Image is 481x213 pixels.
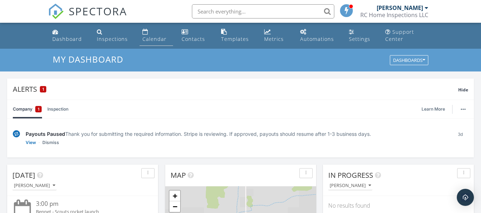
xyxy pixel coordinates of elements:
[457,189,474,206] div: Open Intercom Messenger
[13,84,458,94] div: Alerts
[69,4,127,18] span: SPECTORA
[52,36,82,42] div: Dashboard
[12,181,57,191] button: [PERSON_NAME]
[346,26,377,46] a: Settings
[422,106,449,113] a: Learn More
[42,87,44,92] span: 1
[328,181,372,191] button: [PERSON_NAME]
[169,201,180,212] a: Zoom out
[297,26,340,46] a: Automations (Basic)
[13,130,20,138] img: under-review-2fe708636b114a7f4b8d.svg
[179,26,213,46] a: Contacts
[461,108,466,110] img: ellipsis-632cfdd7c38ec3a7d453.svg
[171,170,186,180] span: Map
[49,26,88,46] a: Dashboard
[192,4,334,18] input: Search everything...
[26,139,36,146] a: View
[53,53,123,65] span: My Dashboard
[47,100,68,118] a: Inspection
[13,100,42,118] a: Company
[97,36,128,42] div: Inspections
[12,170,35,180] span: [DATE]
[393,58,425,63] div: Dashboards
[330,183,371,188] div: [PERSON_NAME]
[458,87,468,93] span: Hide
[26,130,446,138] div: Thank you for submitting the required information. Stripe is reviewing. If approved, payouts shou...
[182,36,205,42] div: Contacts
[94,26,134,46] a: Inspections
[452,130,468,146] div: 3d
[349,36,370,42] div: Settings
[42,139,59,146] a: Dismiss
[385,28,414,42] div: Support Center
[264,36,284,42] div: Metrics
[360,11,428,18] div: RC Home Inspections LLC
[261,26,292,46] a: Metrics
[390,55,428,65] button: Dashboards
[377,4,423,11] div: [PERSON_NAME]
[48,10,127,25] a: SPECTORA
[36,199,141,208] div: 3:00 pm
[300,36,334,42] div: Automations
[328,170,373,180] span: In Progress
[48,4,64,19] img: The Best Home Inspection Software - Spectora
[26,131,65,137] span: Payouts Paused
[142,36,167,42] div: Calendar
[140,26,173,46] a: Calendar
[14,183,55,188] div: [PERSON_NAME]
[221,36,249,42] div: Templates
[218,26,255,46] a: Templates
[38,106,40,113] span: 1
[169,191,180,201] a: Zoom in
[382,26,432,46] a: Support Center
